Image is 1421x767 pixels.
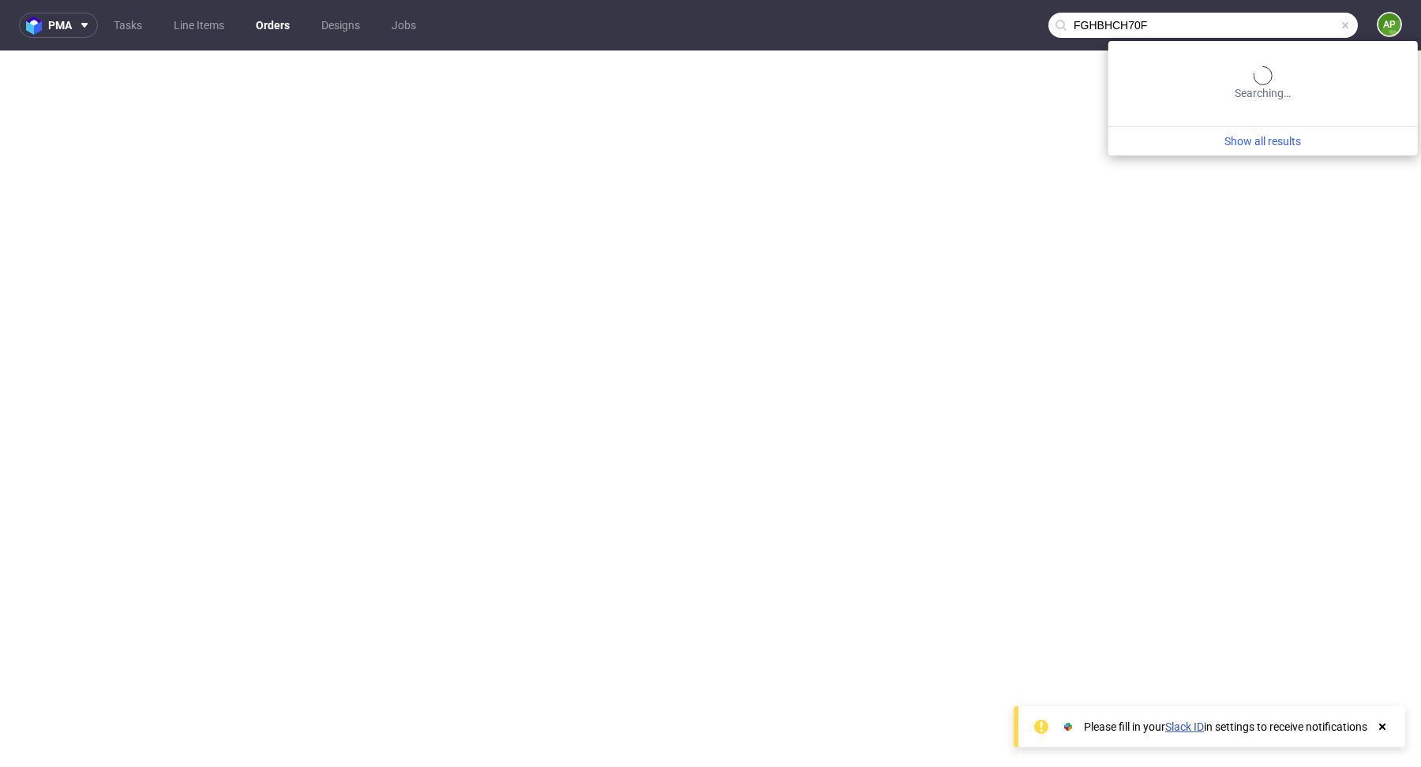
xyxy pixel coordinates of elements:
[1165,720,1204,733] a: Slack ID
[246,13,299,38] a: Orders
[26,17,48,35] img: logo
[104,13,152,38] a: Tasks
[19,13,98,38] button: pma
[1115,133,1412,149] a: Show all results
[1060,719,1076,735] img: Slack
[48,20,72,31] span: pma
[1115,66,1412,101] div: Searching…
[1378,13,1400,36] figcaption: AP
[312,13,369,38] a: Designs
[1084,719,1367,735] div: Please fill in your in settings to receive notifications
[164,13,234,38] a: Line Items
[382,13,426,38] a: Jobs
